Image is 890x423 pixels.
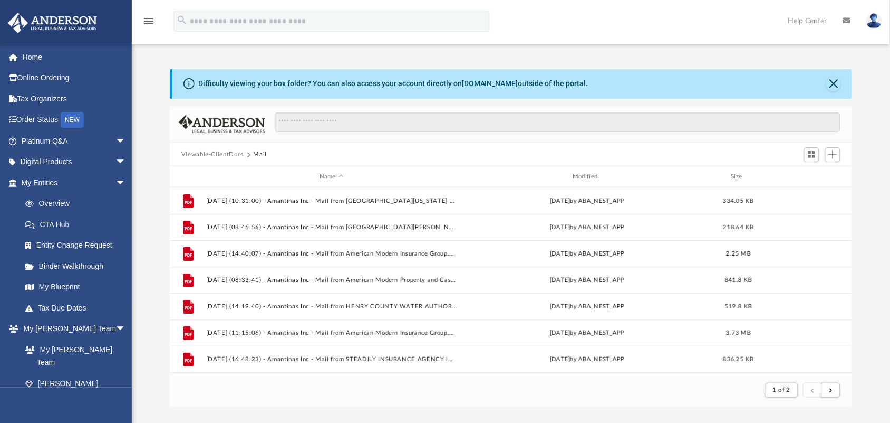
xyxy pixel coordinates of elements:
[804,147,820,162] button: Switch to Grid View
[826,77,841,91] button: Close
[15,297,142,318] a: Tax Due Dates
[206,303,457,310] button: [DATE] (14:19:40) - Amantinas Inc - Mail from HENRY COUNTY WATER AUTHORITY.pdf
[7,130,142,152] a: Platinum Q&Aarrow_drop_down
[205,172,457,182] div: Name
[115,152,137,173] span: arrow_drop_down
[206,198,457,204] button: [DATE] (10:31:00) - Amantinas Inc - Mail from [GEOGRAPHIC_DATA][US_STATE] EMC.pdf
[115,130,137,152] span: arrow_drop_down
[115,172,137,194] span: arrow_drop_down
[7,109,142,131] a: Order StatusNEW
[461,328,712,338] div: [DATE] by ABA_NEST_APP
[7,318,137,340] a: My [PERSON_NAME] Teamarrow_drop_down
[461,355,712,364] div: [DATE] by ABA_NEST_APP
[15,277,137,298] a: My Blueprint
[170,187,853,374] div: grid
[15,193,142,214] a: Overview
[15,235,142,256] a: Entity Change Request
[7,152,142,173] a: Digital Productsarrow_drop_down
[206,277,457,284] button: [DATE] (08:33:41) - Amantinas Inc - Mail from American Modern Property and Casualty Insurance Com...
[198,78,588,89] div: Difficulty viewing your box folder? You can also access your account directly on outside of the p...
[206,224,457,231] button: [DATE] (08:46:56) - Amantinas Inc - Mail from [GEOGRAPHIC_DATA][PERSON_NAME]pdf
[723,224,753,230] span: 218.64 KB
[5,13,100,33] img: Anderson Advisors Platinum Portal
[15,214,142,235] a: CTA Hub
[723,198,753,204] span: 334.05 KB
[723,356,753,362] span: 836.25 KB
[7,88,142,109] a: Tax Organizers
[461,302,712,312] div: [DATE] by ABA_NEST_APP
[726,251,751,257] span: 2.25 MB
[726,330,751,336] span: 3.73 MB
[462,79,518,88] a: [DOMAIN_NAME]
[461,223,712,232] div: [DATE] by ABA_NEST_APP
[461,172,713,182] div: Modified
[206,356,457,363] button: [DATE] (16:48:23) - Amantinas Inc - Mail from STEADILY INSURANCE AGENCY INC.pdf
[206,330,457,336] button: [DATE] (11:15:06) - Amantinas Inc - Mail from American Modern Insurance Group.pdf
[7,172,142,193] a: My Entitiesarrow_drop_down
[717,172,759,182] div: Size
[142,15,155,27] i: menu
[176,14,188,26] i: search
[206,250,457,257] button: [DATE] (14:40:07) - Amantinas Inc - Mail from American Modern Insurance Group.pdf
[7,46,142,68] a: Home
[115,318,137,340] span: arrow_drop_down
[461,249,712,259] div: [DATE] by ABA_NEST_APP
[866,13,882,29] img: User Pic
[773,387,790,393] span: 1 of 2
[764,172,838,182] div: id
[765,383,798,398] button: 1 of 2
[254,150,267,159] button: Mail
[15,339,131,373] a: My [PERSON_NAME] Team
[275,112,841,133] input: Search files and folders
[725,277,752,283] span: 841.8 KB
[175,172,201,182] div: id
[461,196,712,206] div: [DATE] by ABA_NEST_APP
[61,112,84,128] div: NEW
[181,150,244,159] button: Viewable-ClientDocs
[15,373,137,407] a: [PERSON_NAME] System
[725,304,752,309] span: 519.8 KB
[7,68,142,89] a: Online Ordering
[461,276,712,285] div: [DATE] by ABA_NEST_APP
[15,256,142,277] a: Binder Walkthrough
[825,147,841,162] button: Add
[142,20,155,27] a: menu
